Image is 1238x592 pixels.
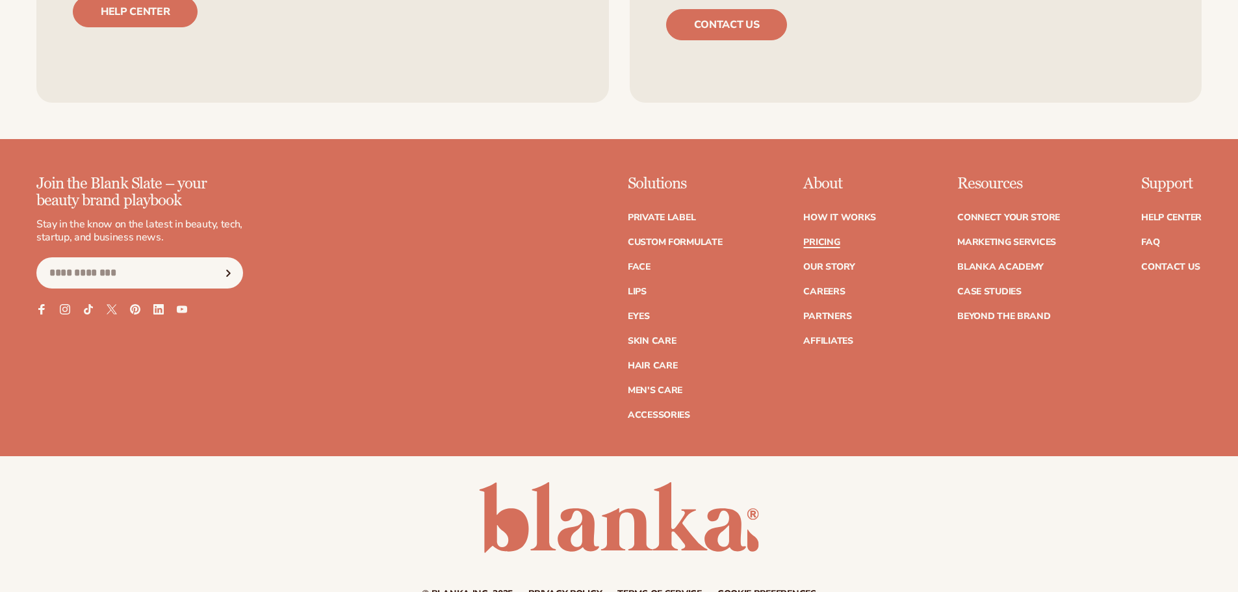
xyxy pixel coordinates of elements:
[957,263,1044,272] a: Blanka Academy
[803,287,845,296] a: Careers
[628,337,676,346] a: Skin Care
[803,238,840,247] a: Pricing
[957,213,1060,222] a: Connect your store
[628,361,677,370] a: Hair Care
[1141,175,1202,192] p: Support
[628,386,682,395] a: Men's Care
[666,9,788,40] a: Contact us
[803,337,853,346] a: Affiliates
[957,238,1056,247] a: Marketing services
[628,287,647,296] a: Lips
[1141,263,1200,272] a: Contact Us
[957,312,1051,321] a: Beyond the brand
[36,175,243,210] p: Join the Blank Slate – your beauty brand playbook
[628,411,690,420] a: Accessories
[957,175,1060,192] p: Resources
[1141,213,1202,222] a: Help Center
[628,175,723,192] p: Solutions
[803,263,855,272] a: Our Story
[957,287,1022,296] a: Case Studies
[214,257,242,289] button: Subscribe
[628,238,723,247] a: Custom formulate
[36,218,243,245] p: Stay in the know on the latest in beauty, tech, startup, and business news.
[1141,238,1159,247] a: FAQ
[628,263,651,272] a: Face
[803,175,876,192] p: About
[803,213,876,222] a: How It Works
[628,213,695,222] a: Private label
[803,312,851,321] a: Partners
[628,312,650,321] a: Eyes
